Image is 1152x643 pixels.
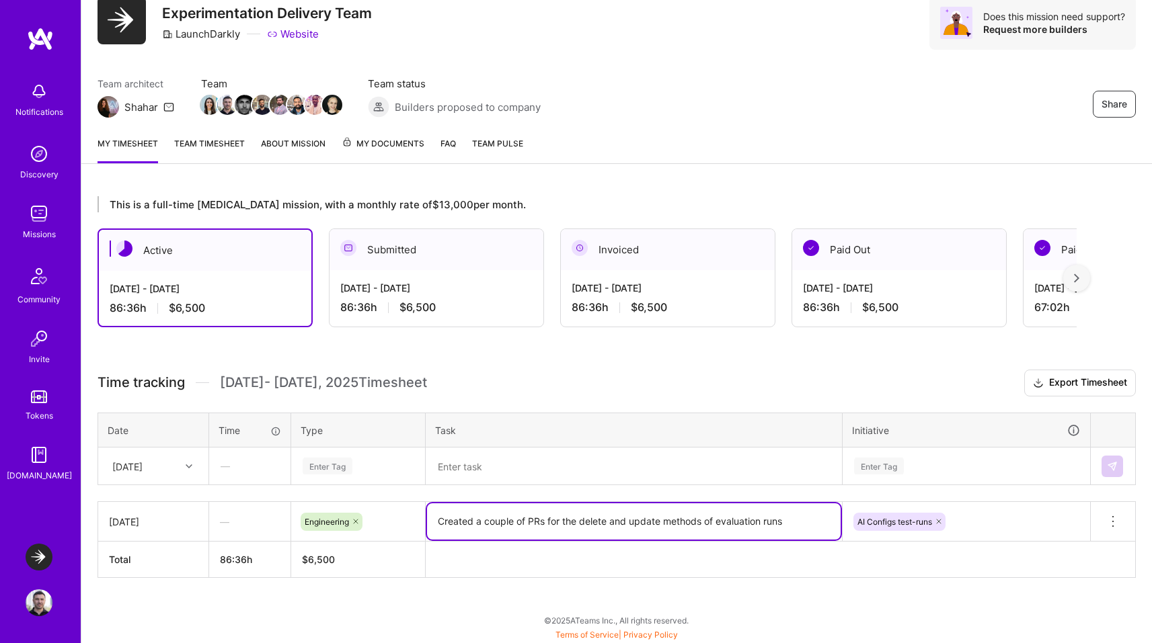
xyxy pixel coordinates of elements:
[124,100,158,114] div: Shahar
[219,423,281,437] div: Time
[26,441,52,468] img: guide book
[271,93,289,116] a: Team Member Avatar
[1074,273,1079,283] img: right
[572,300,764,314] div: 86:36 h
[792,229,1006,270] div: Paid Out
[26,325,52,352] img: Invite
[116,241,132,257] img: Active
[862,300,898,314] span: $6,500
[109,515,198,529] div: [DATE]
[340,281,533,295] div: [DATE] - [DATE]
[291,542,426,578] th: $6,500
[305,517,349,527] span: Engineering
[1093,91,1136,118] button: Share
[395,100,541,114] span: Builders proposed to company
[267,27,319,41] a: Website
[220,374,427,391] span: [DATE] - [DATE] , 2025 Timesheet
[983,23,1125,36] div: Request more builders
[29,352,50,366] div: Invite
[1024,370,1136,396] button: Export Timesheet
[163,101,174,112] i: icon Mail
[330,229,543,270] div: Submitted
[472,136,523,163] a: Team Pulse
[342,136,424,151] span: My Documents
[162,27,240,41] div: LaunchDarkly
[555,630,678,640] span: |
[98,77,174,91] span: Team architect
[217,95,237,115] img: Team Member Avatar
[110,282,301,296] div: [DATE] - [DATE]
[803,300,995,314] div: 86:36 h
[112,459,143,473] div: [DATE]
[803,240,819,256] img: Paid Out
[26,140,52,167] img: discovery
[209,504,291,540] div: —
[17,292,61,306] div: Community
[306,93,323,116] a: Team Member Avatar
[110,301,301,315] div: 86:36 h
[98,136,158,163] a: My timesheet
[26,544,52,570] img: LaunchDarkly: Experimentation Delivery Team
[270,95,290,115] img: Team Member Avatar
[26,78,52,105] img: bell
[427,503,841,540] textarea: Created a couple of PRs for the delete and update methods of evaluation runs
[368,96,389,118] img: Builders proposed to company
[287,95,307,115] img: Team Member Avatar
[15,105,63,119] div: Notifications
[322,95,342,115] img: Team Member Avatar
[98,374,185,391] span: Time tracking
[572,281,764,295] div: [DATE] - [DATE]
[236,93,254,116] a: Team Member Avatar
[857,517,932,527] span: AI Configs test-runs
[572,240,588,256] img: Invoiced
[1033,376,1044,390] i: icon Download
[27,27,54,51] img: logo
[174,136,245,163] a: Team timesheet
[210,448,290,484] div: —
[186,463,192,470] i: icon Chevron
[631,300,667,314] span: $6,500
[201,77,341,91] span: Team
[289,93,306,116] a: Team Member Avatar
[340,240,356,256] img: Submitted
[23,227,56,241] div: Missions
[23,260,55,292] img: Community
[472,138,523,148] span: Team Pulse
[623,630,678,640] a: Privacy Policy
[98,96,119,118] img: Team Architect
[219,93,236,116] a: Team Member Avatar
[169,301,205,315] span: $6,500
[201,93,219,116] a: Team Member Avatar
[98,413,209,447] th: Date
[200,95,220,115] img: Team Member Avatar
[983,10,1125,23] div: Does this mission need support?
[368,77,541,91] span: Team status
[7,468,72,482] div: [DOMAIN_NAME]
[555,630,619,640] a: Terms of Service
[323,93,341,116] a: Team Member Avatar
[1034,240,1050,256] img: Paid Out
[162,29,173,40] i: icon CompanyGray
[81,603,1152,637] div: © 2025 ATeams Inc., All rights reserved.
[20,167,59,181] div: Discovery
[26,409,53,423] div: Tokens
[852,423,1081,438] div: Initiative
[561,229,775,270] div: Invoiced
[22,544,56,570] a: LaunchDarkly: Experimentation Delivery Team
[31,390,47,403] img: tokens
[209,542,291,578] th: 86:36h
[261,136,325,163] a: About Mission
[342,136,424,163] a: My Documents
[254,93,271,116] a: Team Member Avatar
[98,196,1077,212] div: This is a full-time [MEDICAL_DATA] mission, with a monthly rate of $13,000 per month.
[98,542,209,578] th: Total
[940,7,972,39] img: Avatar
[162,5,372,22] h3: Experimentation Delivery Team
[305,95,325,115] img: Team Member Avatar
[1102,97,1127,111] span: Share
[426,413,843,447] th: Task
[399,300,436,314] span: $6,500
[340,300,533,314] div: 86:36 h
[440,136,456,163] a: FAQ
[26,200,52,227] img: teamwork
